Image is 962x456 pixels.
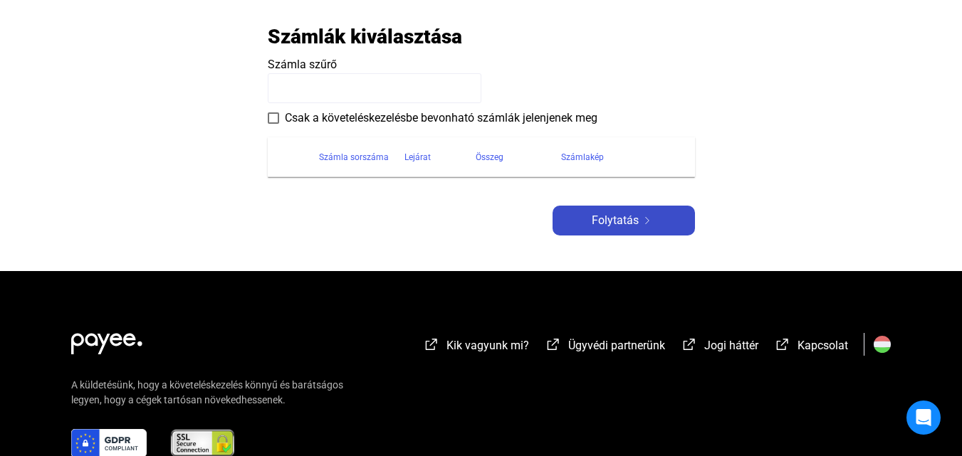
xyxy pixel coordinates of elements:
[906,401,941,435] div: Open Intercom Messenger
[681,341,758,354] a: external-link-whiteJogi háttér
[561,149,604,166] div: Számlakép
[268,58,337,71] span: Számla szűrő
[446,339,529,352] span: Kik vagyunk mi?
[545,337,562,351] img: external-link-white
[561,149,678,166] div: Számlakép
[774,337,791,351] img: external-link-white
[268,24,462,49] h2: Számlák kiválasztása
[423,337,440,351] img: external-link-white
[319,149,404,166] div: Számla sorszáma
[404,149,476,166] div: Lejárat
[798,339,848,352] span: Kapcsolat
[545,341,665,354] a: external-link-whiteÜgyvédi partnerünk
[476,149,503,166] div: Összeg
[476,149,561,166] div: Összeg
[568,339,665,352] span: Ügyvédi partnerünk
[285,110,597,127] span: Csak a követeléskezelésbe bevonható számlák jelenjenek meg
[423,341,529,354] a: external-link-whiteKik vagyunk mi?
[874,336,891,353] img: HU.svg
[553,206,695,235] button: Folytatásarrow-right-white
[639,217,656,224] img: arrow-right-white
[71,325,142,354] img: white-payee-white-dot.svg
[774,341,848,354] a: external-link-whiteKapcsolat
[592,212,639,229] span: Folytatás
[704,339,758,352] span: Jogi háttér
[319,149,389,166] div: Számla sorszáma
[681,337,698,351] img: external-link-white
[404,149,431,166] div: Lejárat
